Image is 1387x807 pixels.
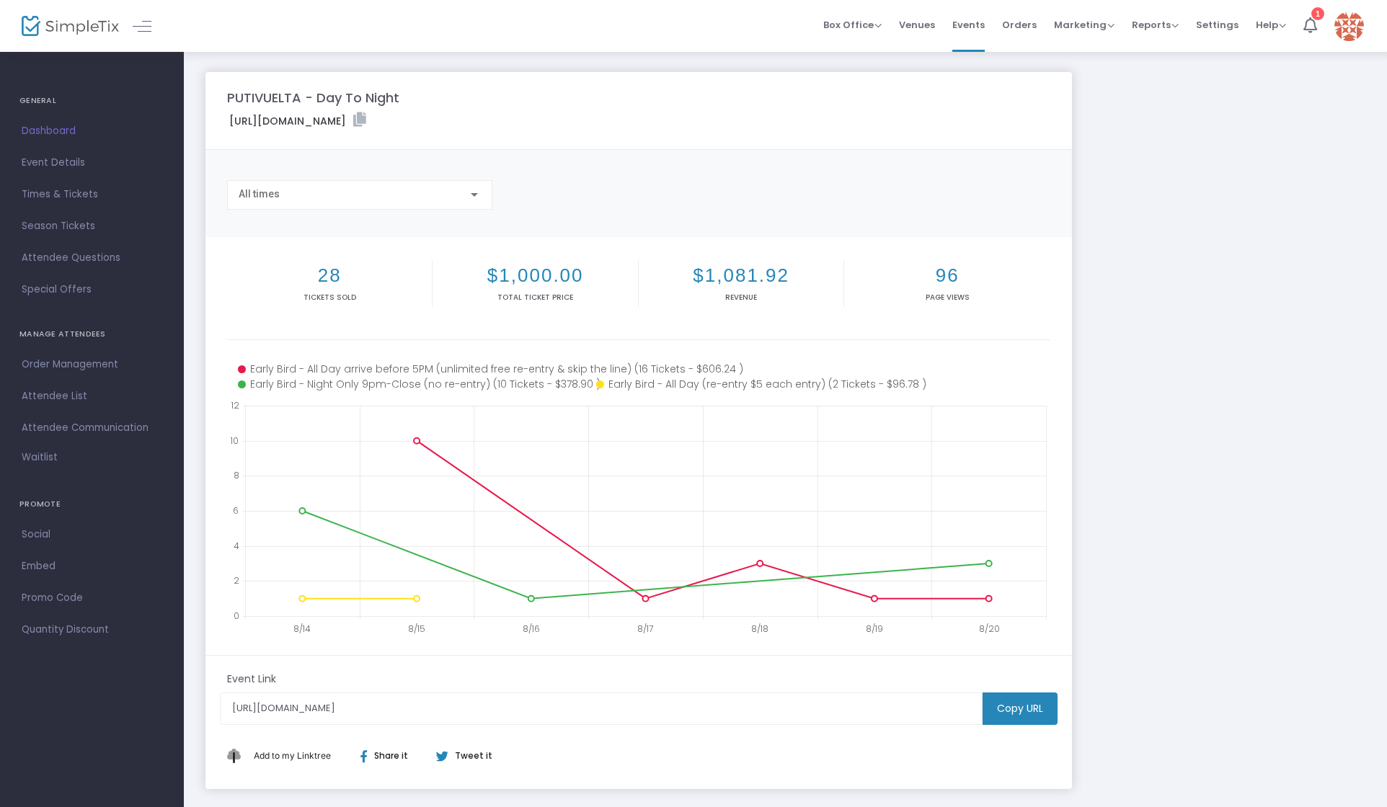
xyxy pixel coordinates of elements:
h4: GENERAL [19,86,164,115]
text: 8/16 [523,623,540,635]
text: 10 [230,434,239,446]
div: 1 [1311,7,1324,20]
span: Orders [1002,6,1037,43]
text: 8 [234,469,239,481]
text: 8/19 [866,623,883,635]
h2: $1,081.92 [642,264,841,287]
text: 8/17 [637,623,653,635]
span: Social [22,525,162,544]
span: Attendee Questions [22,249,162,267]
span: All times [239,188,280,200]
span: Special Offers [22,280,162,299]
span: Times & Tickets [22,185,162,204]
text: 6 [233,504,239,517]
text: 8/20 [979,623,1000,635]
span: Order Management [22,355,162,374]
p: Revenue [642,292,841,303]
span: Settings [1196,6,1238,43]
span: Dashboard [22,122,162,141]
p: Tickets sold [230,292,429,303]
span: Attendee List [22,387,162,406]
m-button: Copy URL [983,692,1058,725]
span: Events [952,6,985,43]
span: Promo Code [22,589,162,607]
m-panel-title: PUTIVUELTA - Day To Night [227,88,399,107]
h2: 96 [847,264,1047,287]
div: Tweet it [422,749,500,762]
h4: MANAGE ATTENDEES [19,320,164,349]
span: Box Office [823,18,882,32]
p: Page Views [847,292,1047,303]
text: 2 [234,574,239,587]
button: Add This to My Linktree [250,739,334,773]
span: Add to my Linktree [254,750,331,761]
span: Attendee Communication [22,419,162,437]
span: Waitlist [22,450,58,465]
text: 8/14 [293,623,311,635]
span: Venues [899,6,935,43]
text: 4 [234,539,239,551]
text: 8/15 [408,623,425,635]
h4: PROMOTE [19,490,164,519]
h2: $1,000.00 [435,264,634,287]
label: [URL][DOMAIN_NAME] [229,112,366,129]
span: Embed [22,557,162,576]
span: Help [1256,18,1286,32]
m-panel-subtitle: Event Link [227,672,276,687]
span: Quantity Discount [22,620,162,639]
p: Total Ticket Price [435,292,634,303]
text: 0 [234,610,239,622]
h2: 28 [230,264,429,287]
img: linktree [227,749,250,762]
text: 12 [231,399,239,411]
span: Event Details [22,153,162,172]
span: Reports [1132,18,1179,32]
div: Share it [346,749,435,762]
span: Marketing [1054,18,1115,32]
text: 8/18 [751,623,768,635]
span: Season Tickets [22,217,162,236]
